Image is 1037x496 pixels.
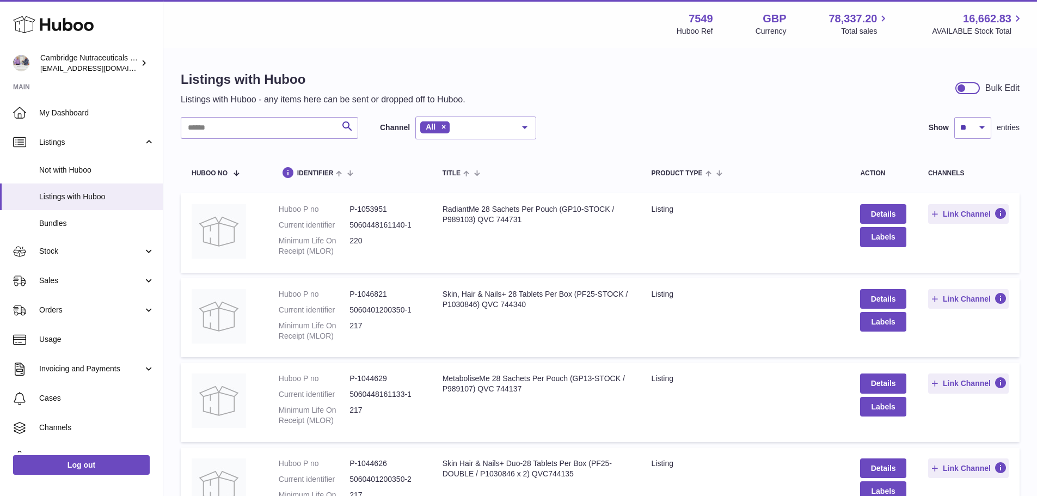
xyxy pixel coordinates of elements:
[279,474,349,485] dt: Current identifier
[928,458,1009,478] button: Link Channel
[380,123,410,133] label: Channel
[943,378,991,388] span: Link Channel
[860,227,906,247] button: Labels
[39,364,143,374] span: Invoicing and Payments
[932,11,1024,36] a: 16,662.83 AVAILABLE Stock Total
[39,108,155,118] span: My Dashboard
[349,236,420,256] dd: 220
[349,474,420,485] dd: 5060401200350-2
[829,11,877,26] span: 78,337.20
[928,289,1009,309] button: Link Channel
[349,289,420,299] dd: P-1046821
[349,321,420,341] dd: 217
[349,220,420,230] dd: 5060448161140-1
[443,170,461,177] span: title
[963,11,1011,26] span: 16,662.83
[860,458,906,478] a: Details
[13,55,29,71] img: internalAdmin-7549@internal.huboo.com
[40,64,160,72] span: [EMAIL_ADDRESS][DOMAIN_NAME]
[192,170,228,177] span: Huboo no
[689,11,713,26] strong: 7549
[943,209,991,219] span: Link Channel
[39,305,143,315] span: Orders
[349,305,420,315] dd: 5060401200350-1
[192,204,246,259] img: RadiantMe 28 Sachets Per Pouch (GP10-STOCK / P989103) QVC 744731
[39,137,143,148] span: Listings
[932,26,1024,36] span: AVAILABLE Stock Total
[279,405,349,426] dt: Minimum Life On Receipt (MLOR)
[443,204,630,225] div: RadiantMe 28 Sachets Per Pouch (GP10-STOCK / P989103) QVC 744731
[39,246,143,256] span: Stock
[39,334,155,345] span: Usage
[860,397,906,417] button: Labels
[426,123,435,131] span: All
[860,373,906,393] a: Details
[39,165,155,175] span: Not with Huboo
[928,373,1009,393] button: Link Channel
[860,312,906,332] button: Labels
[860,289,906,309] a: Details
[928,204,1009,224] button: Link Channel
[829,11,889,36] a: 78,337.20 Total sales
[997,123,1020,133] span: entries
[349,204,420,215] dd: P-1053951
[349,405,420,426] dd: 217
[279,204,349,215] dt: Huboo P no
[652,289,839,299] div: listing
[349,389,420,400] dd: 5060448161133-1
[985,82,1020,94] div: Bulk Edit
[279,458,349,469] dt: Huboo P no
[279,373,349,384] dt: Huboo P no
[192,373,246,428] img: MetaboliseMe 28 Sachets Per Pouch (GP13-STOCK / P989107) QVC 744137
[279,305,349,315] dt: Current identifier
[928,170,1009,177] div: channels
[841,26,889,36] span: Total sales
[943,294,991,304] span: Link Channel
[39,218,155,229] span: Bundles
[39,192,155,202] span: Listings with Huboo
[349,458,420,469] dd: P-1044626
[677,26,713,36] div: Huboo Ref
[756,26,787,36] div: Currency
[192,289,246,344] img: Skin, Hair & Nails+ 28 Tablets Per Box (PF25-STOCK / P1030846) QVC 744340
[279,289,349,299] dt: Huboo P no
[279,389,349,400] dt: Current identifier
[763,11,786,26] strong: GBP
[279,236,349,256] dt: Minimum Life On Receipt (MLOR)
[860,204,906,224] a: Details
[652,204,839,215] div: listing
[297,170,334,177] span: identifier
[39,422,155,433] span: Channels
[279,321,349,341] dt: Minimum Life On Receipt (MLOR)
[39,275,143,286] span: Sales
[181,94,465,106] p: Listings with Huboo - any items here can be sent or dropped off to Huboo.
[443,458,630,479] div: Skin Hair & Nails+ Duo-28 Tablets Per Box (PF25-DOUBLE / P1030846 x 2) QVC744135
[40,53,138,74] div: Cambridge Nutraceuticals Ltd
[652,373,839,384] div: listing
[181,71,465,88] h1: Listings with Huboo
[443,289,630,310] div: Skin, Hair & Nails+ 28 Tablets Per Box (PF25-STOCK / P1030846) QVC 744340
[943,463,991,473] span: Link Channel
[13,455,150,475] a: Log out
[860,170,906,177] div: action
[929,123,949,133] label: Show
[39,393,155,403] span: Cases
[443,373,630,394] div: MetaboliseMe 28 Sachets Per Pouch (GP13-STOCK / P989107) QVC 744137
[349,373,420,384] dd: P-1044629
[39,452,155,462] span: Settings
[652,458,839,469] div: listing
[279,220,349,230] dt: Current identifier
[652,170,703,177] span: Product Type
